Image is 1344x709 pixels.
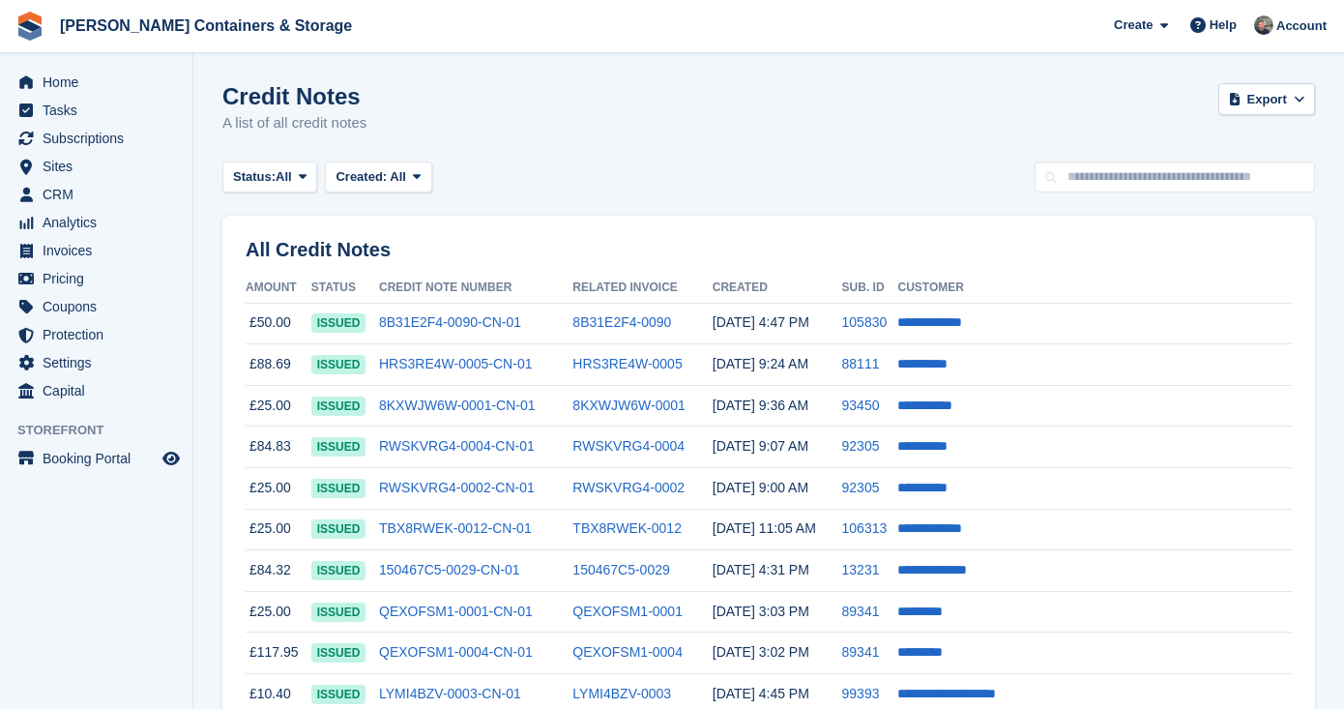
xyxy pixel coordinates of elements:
span: Home [43,69,159,96]
a: QEXOFSM1-0004 [572,644,683,660]
span: Invoices [43,237,159,264]
a: menu [10,377,183,404]
span: issued [311,603,366,622]
time: 2025-09-03 15:31:32 UTC [713,562,809,577]
span: Account [1276,16,1327,36]
a: menu [10,69,183,96]
a: 105830 [842,314,888,330]
img: Adam Greenhalgh [1254,15,1273,35]
a: menu [10,265,183,292]
a: RWSKVRG4-0004-CN-01 [379,438,535,454]
button: Status: All [222,162,317,193]
td: £25.00 [246,509,311,550]
span: issued [311,313,366,333]
a: Preview store [160,447,183,470]
th: Credit Note Number [379,273,572,304]
time: 2025-08-22 14:03:22 UTC [713,604,809,619]
a: menu [10,237,183,264]
span: All [276,167,292,187]
span: Protection [43,321,159,348]
img: stora-icon-8386f47178a22dfd0bd8f6a31ec36ba5ce8667c1dd55bd0f319d3a0aa187defe.svg [15,12,44,41]
a: RWSKVRG4-0002-CN-01 [379,480,535,495]
h1: Credit Notes [222,83,366,109]
td: £25.00 [246,468,311,510]
time: 2025-08-19 15:45:46 UTC [713,686,809,701]
a: HRS3RE4W-0005 [572,356,682,371]
a: menu [10,125,183,152]
a: menu [10,349,183,376]
th: Status [311,273,379,304]
span: issued [311,397,366,416]
a: HRS3RE4W-0005-CN-01 [379,356,532,371]
span: Created: [336,169,387,184]
a: 8KXWJW6W-0001-CN-01 [379,398,536,413]
time: 2025-09-05 08:07:48 UTC [713,438,808,454]
a: menu [10,321,183,348]
span: Sites [43,153,159,180]
td: £50.00 [246,303,311,344]
a: QEXOFSM1-0001-CN-01 [379,604,533,619]
a: 88111 [842,356,880,371]
time: 2025-09-10 15:47:20 UTC [713,314,809,330]
th: Customer [897,273,1292,304]
p: A list of all credit notes [222,112,366,134]
a: 13231 [842,562,880,577]
span: Subscriptions [43,125,159,152]
a: 99393 [842,686,880,701]
a: 150467C5-0029 [572,562,669,577]
a: menu [10,293,183,320]
span: issued [311,643,366,663]
a: 92305 [842,438,880,454]
a: 92305 [842,480,880,495]
span: CRM [43,181,159,208]
span: issued [311,561,366,580]
time: 2025-09-04 10:05:45 UTC [713,520,816,536]
span: Tasks [43,97,159,124]
a: RWSKVRG4-0002 [572,480,685,495]
span: Coupons [43,293,159,320]
button: Created: All [325,162,431,193]
span: Help [1210,15,1237,35]
a: LYMI4BZV-0003-CN-01 [379,686,521,701]
time: 2025-08-22 14:02:34 UTC [713,644,809,660]
th: Sub. ID [842,273,898,304]
time: 2025-09-05 08:36:25 UTC [713,398,808,413]
span: issued [311,479,366,498]
time: 2025-09-08 08:24:38 UTC [713,356,808,371]
span: issued [311,437,366,457]
td: £84.83 [246,427,311,468]
span: Booking Portal [43,445,159,472]
span: Pricing [43,265,159,292]
span: issued [311,355,366,374]
a: menu [10,97,183,124]
span: Export [1247,90,1287,109]
th: Related Invoice [572,273,712,304]
td: £84.32 [246,550,311,592]
a: 89341 [842,644,880,660]
span: issued [311,685,366,704]
a: 8B31E2F4-0090-CN-01 [379,314,521,330]
a: RWSKVRG4-0004 [572,438,685,454]
td: £88.69 [246,344,311,386]
td: £25.00 [246,591,311,633]
a: menu [10,153,183,180]
time: 2025-09-05 08:00:29 UTC [713,480,808,495]
a: 8KXWJW6W-0001 [572,398,685,413]
a: 89341 [842,604,880,619]
span: Analytics [43,209,159,236]
a: QEXOFSM1-0004-CN-01 [379,644,533,660]
a: 8B31E2F4-0090 [572,314,671,330]
td: £25.00 [246,385,311,427]
a: QEXOFSM1-0001 [572,604,683,619]
td: £117.95 [246,633,311,674]
th: Amount [246,273,311,304]
a: TBX8RWEK-0012-CN-01 [379,520,532,536]
a: menu [10,445,183,472]
a: 150467C5-0029-CN-01 [379,562,520,577]
span: Settings [43,349,159,376]
span: Storefront [17,421,192,440]
a: LYMI4BZV-0003 [572,686,671,701]
span: Status: [233,167,276,187]
a: [PERSON_NAME] Containers & Storage [52,10,360,42]
th: Created [713,273,842,304]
